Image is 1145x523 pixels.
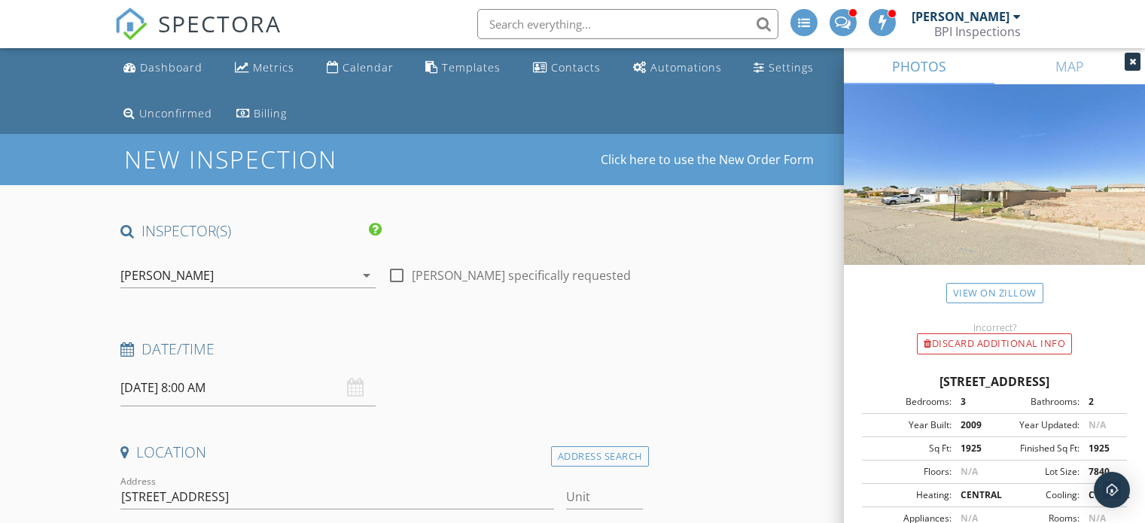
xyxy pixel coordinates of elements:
div: 2009 [952,418,994,432]
a: PHOTOS [844,48,994,84]
div: Finished Sq Ft: [994,442,1080,455]
div: Bedrooms: [866,395,952,409]
div: BPI Inspections [934,24,1021,39]
div: [PERSON_NAME] [912,9,1009,24]
div: [PERSON_NAME] [120,269,214,282]
div: Year Updated: [994,418,1080,432]
a: Settings [748,54,820,82]
div: CENTRAL [1080,488,1122,502]
div: 1925 [952,442,994,455]
h4: Date/Time [120,339,643,359]
a: Calendar [321,54,400,82]
div: Cooling: [994,488,1080,502]
div: Unconfirmed [139,106,212,120]
a: MAP [994,48,1145,84]
span: SPECTORA [158,8,282,39]
div: Contacts [551,60,601,74]
a: Metrics [229,54,300,82]
div: Floors: [866,465,952,479]
div: 3 [952,395,994,409]
div: Dashboard [140,60,203,74]
div: CENTRAL [952,488,994,502]
a: Click here to use the New Order Form [601,154,814,166]
div: Year Built: [866,418,952,432]
a: Automations (Advanced) [627,54,728,82]
div: Heating: [866,488,952,502]
div: Open Intercom Messenger [1094,472,1130,508]
div: 7840 [1080,465,1122,479]
div: Billing [254,106,287,120]
div: Calendar [343,60,394,74]
div: Metrics [253,60,294,74]
a: Contacts [527,54,607,82]
div: Automations [650,60,722,74]
h4: INSPECTOR(S) [120,221,382,241]
div: Sq Ft: [866,442,952,455]
input: Select date [120,369,376,406]
h1: New Inspection [124,146,458,172]
img: The Best Home Inspection Software - Spectora [114,8,148,41]
a: Billing [230,100,293,128]
div: [STREET_ADDRESS] [862,372,1127,391]
a: Templates [419,54,507,82]
div: Incorrect? [844,321,1145,333]
a: Dashboard [117,54,209,82]
div: Discard Additional info [917,333,1072,354]
img: streetview [844,84,1145,301]
input: Search everything... [477,9,778,39]
h4: Location [120,442,643,462]
a: SPECTORA [114,20,282,52]
div: Address Search [551,446,649,467]
div: 1925 [1080,442,1122,455]
label: [PERSON_NAME] specifically requested [412,268,631,283]
i: arrow_drop_down [358,266,376,284]
a: Unconfirmed [117,100,218,128]
div: Settings [769,60,814,74]
div: Templates [442,60,501,74]
div: Bathrooms: [994,395,1080,409]
div: Lot Size: [994,465,1080,479]
a: View on Zillow [946,283,1043,303]
div: 2 [1080,395,1122,409]
span: N/A [961,465,978,478]
a: Inspections [840,54,933,82]
span: N/A [1089,418,1106,431]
